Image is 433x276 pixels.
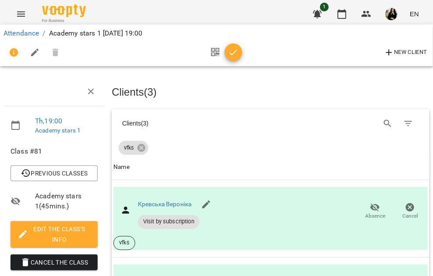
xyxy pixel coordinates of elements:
[113,162,130,172] div: Name
[35,127,81,134] a: Academy stars 1
[11,165,98,181] button: Previous Classes
[113,162,130,172] div: Sort
[4,29,39,37] a: Attendance
[4,28,429,39] nav: breadcrumb
[11,4,32,25] button: Menu
[42,4,86,17] img: Voopty Logo
[18,168,91,179] span: Previous Classes
[11,254,98,270] button: Cancel the class
[382,46,429,60] button: New Client
[402,212,418,220] span: Cancel
[42,18,86,24] span: For Business
[112,86,429,98] h3: Clients ( 3 )
[393,199,428,224] button: Cancel
[42,28,45,39] li: /
[11,146,98,157] span: Class #81
[18,257,91,268] span: Cancel the class
[410,9,419,18] span: EN
[122,119,263,128] div: Clients ( 3 )
[377,113,398,134] button: Search
[119,141,148,155] div: vfks
[18,224,91,245] span: Edit the class's Info
[138,201,192,208] a: Кревська Вероніка
[114,239,135,247] span: vfks
[320,3,329,11] span: 1
[119,144,139,152] span: vfks
[385,8,398,20] img: 5a716dbadec203ee96fd677978d7687f.jpg
[11,221,98,247] button: Edit the class's Info
[49,28,143,39] p: Academy stars 1 [DATE] 19:00
[113,162,428,172] span: Name
[398,113,419,134] button: Filter
[112,109,429,137] div: Table Toolbar
[365,212,385,220] span: Absence
[358,199,393,224] button: Absence
[138,218,200,226] span: Visit by subscription
[35,117,62,125] a: Th , 19:00
[35,191,98,211] span: Academy stars 1 ( 45 mins. )
[406,6,422,22] button: EN
[384,47,427,58] span: New Client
